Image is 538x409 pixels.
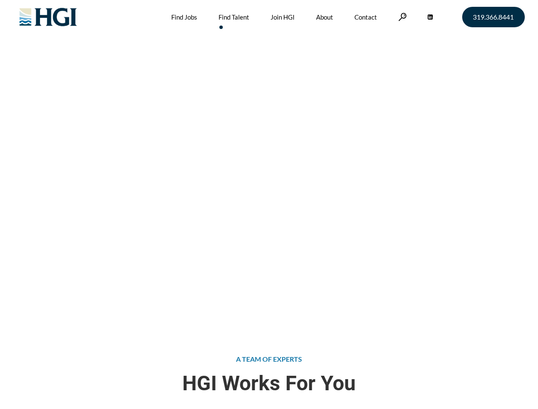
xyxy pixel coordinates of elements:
[101,68,252,111] span: Attract the Right Talent
[101,116,154,124] span: »
[398,13,407,21] a: Search
[122,116,154,124] span: Find Talent
[14,372,525,395] span: HGI Works For You
[236,355,302,363] span: A TEAM OF EXPERTS
[473,14,514,20] span: 319.366.8441
[462,7,525,27] a: 319.366.8441
[101,116,119,124] a: Home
